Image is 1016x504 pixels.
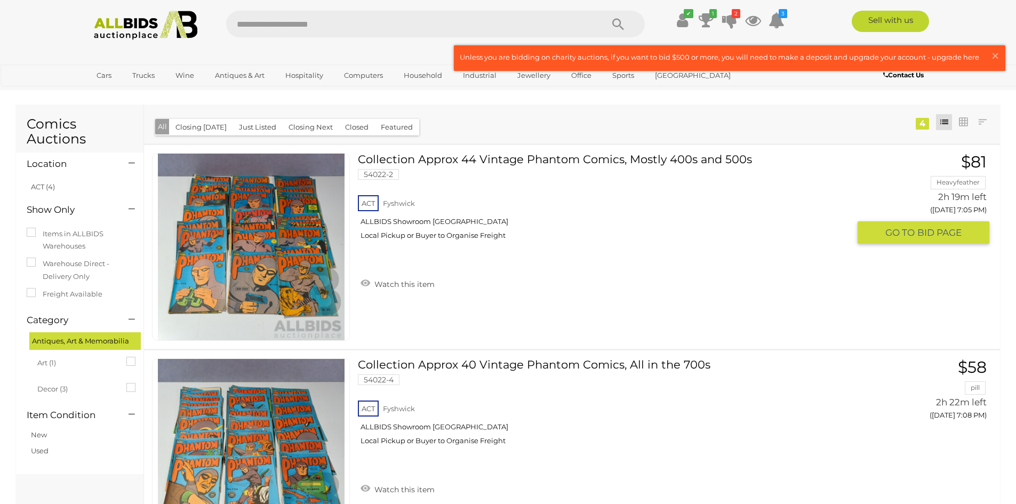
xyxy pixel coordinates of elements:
a: Cars [90,67,118,84]
button: Just Listed [233,119,283,135]
a: New [31,430,47,439]
a: Watch this item [358,275,437,291]
h4: Location [27,159,113,169]
a: Jewellery [510,67,557,84]
button: GO TOBID PAGE [858,221,989,244]
i: 1 [709,9,717,18]
button: Closing Next [282,119,339,135]
h4: Item Condition [27,410,113,420]
h4: Category [27,315,113,325]
span: $58 [958,357,987,377]
a: Collection Approx 44 Vintage Phantom Comics, Mostly 400s and 500s 54022-2 ACT Fyshwick ALLBIDS Sh... [366,153,849,248]
span: × [990,45,1000,66]
i: 3 [779,9,787,18]
a: Household [397,67,449,84]
span: Watch this item [372,279,435,289]
h1: Comics Auctions [27,117,133,146]
div: 4 [916,118,929,130]
span: Watch this item [372,485,435,494]
img: 54022-2a.jpg [158,154,345,340]
span: Art (1) [37,354,117,369]
button: Closed [339,119,375,135]
span: BID PAGE [917,227,962,239]
span: Decor (3) [37,380,117,395]
a: 1 [698,11,714,30]
label: Items in ALLBIDS Warehouses [27,228,133,253]
label: Warehouse Direct - Delivery Only [27,258,133,283]
a: $58 pill 2h 22m left ([DATE] 7:08 PM) [866,358,989,425]
a: Trucks [125,67,162,84]
a: Sell with us [852,11,929,32]
a: Hospitality [278,67,330,84]
a: Used [31,446,49,455]
a: [GEOGRAPHIC_DATA] [648,67,738,84]
b: Contact Us [883,71,924,79]
i: ✔ [684,9,693,18]
a: Watch this item [358,481,437,497]
img: Allbids.com.au [88,11,204,40]
a: Collection Approx 40 Vintage Phantom Comics, All in the 700s 54022-4 ACT Fyshwick ALLBIDS Showroo... [366,358,849,453]
button: Closing [DATE] [169,119,233,135]
a: $81 Heavyfeather 2h 19m left ([DATE] 7:05 PM) GO TOBID PAGE [866,153,989,245]
a: Office [564,67,598,84]
i: 2 [732,9,740,18]
a: ✔ [675,11,691,30]
a: 2 [722,11,738,30]
a: Contact Us [883,69,926,81]
span: $81 [961,152,987,172]
button: Search [591,11,645,37]
a: 3 [769,11,785,30]
a: Industrial [456,67,503,84]
a: Wine [169,67,201,84]
button: Featured [374,119,419,135]
div: Antiques, Art & Memorabilia [29,332,141,350]
a: Computers [337,67,390,84]
a: Antiques & Art [208,67,271,84]
a: Sports [605,67,641,84]
h4: Show Only [27,205,113,215]
label: Freight Available [27,288,102,300]
a: ACT (4) [31,182,55,191]
button: All [155,119,170,134]
span: GO TO [885,227,917,239]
